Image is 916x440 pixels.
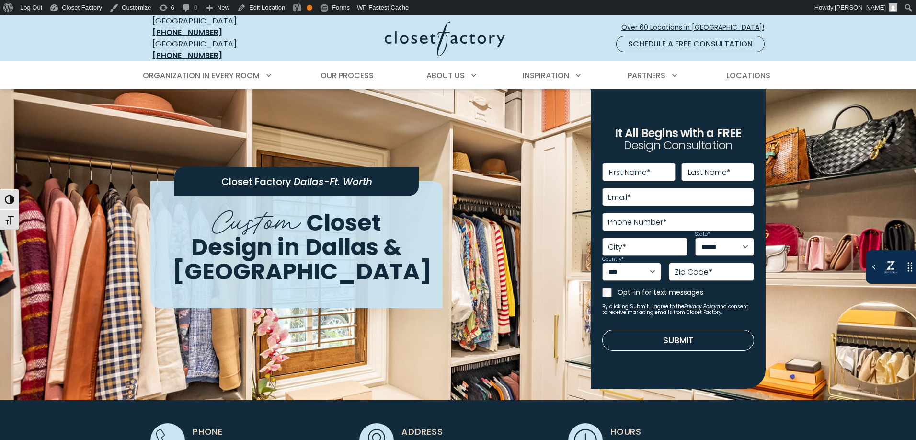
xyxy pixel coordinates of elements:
[608,194,631,201] label: Email
[401,425,443,438] span: Address
[615,125,741,141] span: It All Begins with a FREE
[675,268,712,276] label: Zip Code
[602,304,754,315] small: By clicking Submit, I agree to the and consent to receive marketing emails from Closet Factory.
[307,5,312,11] div: OK
[688,169,731,176] label: Last Name
[143,70,260,81] span: Organization in Every Room
[385,21,505,56] img: Closet Factory Logo
[602,330,754,351] button: Submit
[684,303,717,310] a: Privacy Policy
[152,27,222,38] a: [PHONE_NUMBER]
[621,19,772,36] a: Over 60 Locations in [GEOGRAPHIC_DATA]!
[695,232,710,237] label: State
[321,70,374,81] span: Our Process
[523,70,569,81] span: Inspiration
[616,36,765,52] a: Schedule a Free Consultation
[152,50,222,61] a: [PHONE_NUMBER]
[152,38,291,61] div: [GEOGRAPHIC_DATA]
[221,175,291,188] span: Closet Factory
[624,138,733,153] span: Design Consultation
[191,207,381,263] span: Closet Design in
[152,15,291,38] div: [GEOGRAPHIC_DATA]
[621,23,772,33] span: Over 60 Locations in [GEOGRAPHIC_DATA]!
[426,70,465,81] span: About Us
[726,70,770,81] span: Locations
[835,4,886,11] span: [PERSON_NAME]
[609,169,651,176] label: First Name
[602,257,624,262] label: Country
[628,70,665,81] span: Partners
[608,243,626,251] label: City
[193,425,223,438] span: Phone
[618,288,754,297] label: Opt-in for text messages
[610,425,641,438] span: Hours
[172,231,432,288] span: Dallas & [GEOGRAPHIC_DATA]
[212,197,301,240] span: Custom
[294,175,372,188] span: Dallas-Ft. Worth
[608,219,667,226] label: Phone Number
[136,62,780,89] nav: Primary Menu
